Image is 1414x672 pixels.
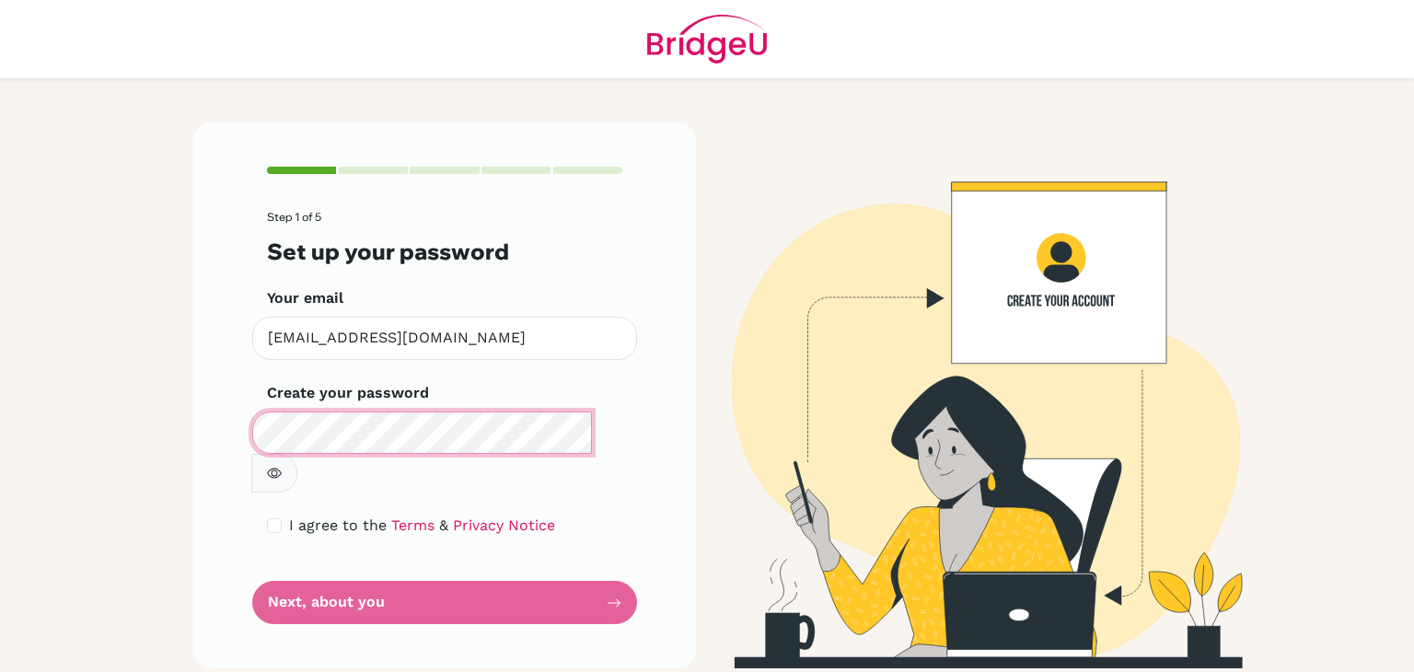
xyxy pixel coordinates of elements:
input: Insert your email* [252,317,637,360]
span: I agree to the [289,516,387,534]
h3: Set up your password [267,238,622,265]
span: & [439,516,448,534]
a: Terms [391,516,435,534]
a: Privacy Notice [453,516,555,534]
span: Step 1 of 5 [267,210,321,224]
label: Create your password [267,382,429,404]
label: Your email [267,287,343,309]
